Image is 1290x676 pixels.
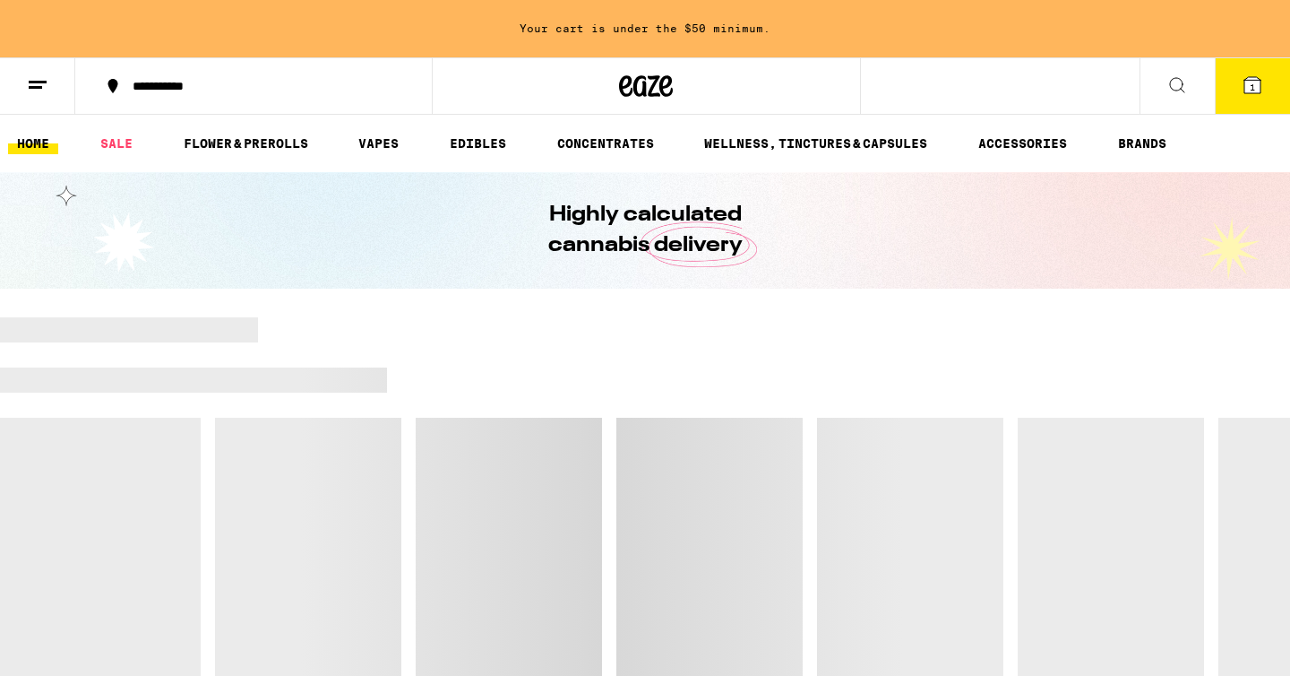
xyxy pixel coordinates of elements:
[349,133,408,154] a: VAPES
[548,133,663,154] a: CONCENTRATES
[8,133,58,154] a: HOME
[11,13,129,27] span: Hi. Need any help?
[497,200,793,261] h1: Highly calculated cannabis delivery
[175,133,317,154] a: FLOWER & PREROLLS
[1109,133,1175,154] a: BRANDS
[969,133,1076,154] a: ACCESSORIES
[695,133,936,154] a: WELLNESS, TINCTURES & CAPSULES
[91,133,142,154] a: SALE
[1215,58,1290,114] button: 1
[441,133,515,154] a: EDIBLES
[1250,82,1255,92] span: 1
